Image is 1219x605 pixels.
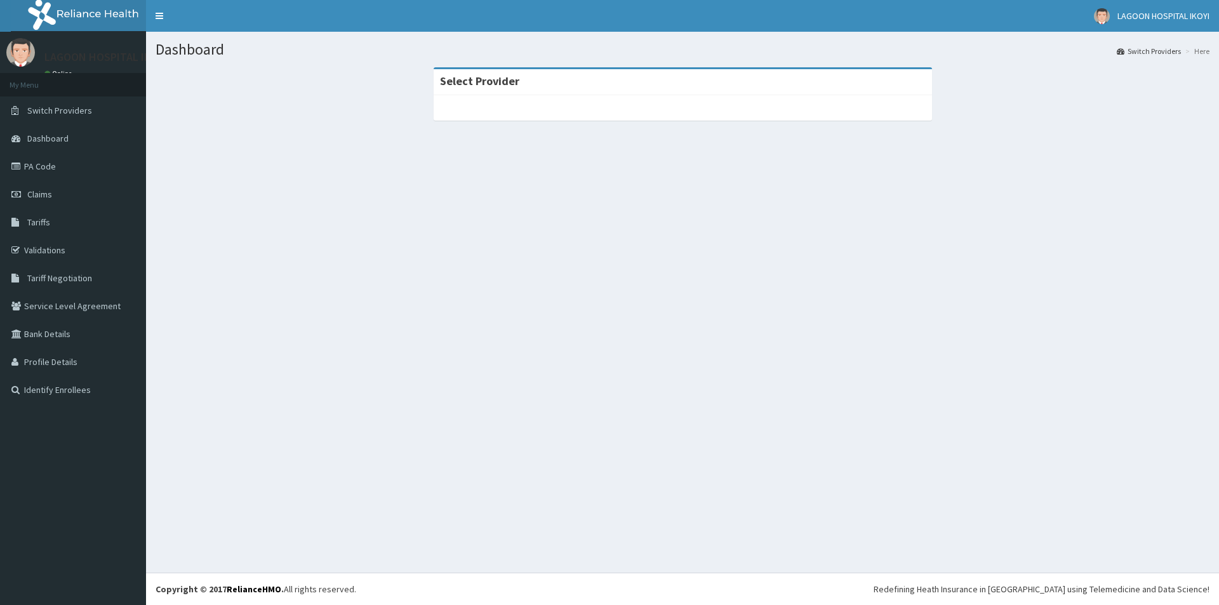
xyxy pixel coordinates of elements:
[1094,8,1110,24] img: User Image
[1117,46,1181,57] a: Switch Providers
[227,583,281,595] a: RelianceHMO
[44,51,167,63] p: LAGOON HOSPITAL IKOYI
[27,272,92,284] span: Tariff Negotiation
[146,573,1219,605] footer: All rights reserved.
[27,216,50,228] span: Tariffs
[27,133,69,144] span: Dashboard
[6,38,35,67] img: User Image
[27,105,92,116] span: Switch Providers
[156,41,1209,58] h1: Dashboard
[440,74,519,88] strong: Select Provider
[44,69,75,78] a: Online
[27,189,52,200] span: Claims
[156,583,284,595] strong: Copyright © 2017 .
[874,583,1209,595] div: Redefining Heath Insurance in [GEOGRAPHIC_DATA] using Telemedicine and Data Science!
[1182,46,1209,57] li: Here
[1117,10,1209,22] span: LAGOON HOSPITAL IKOYI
